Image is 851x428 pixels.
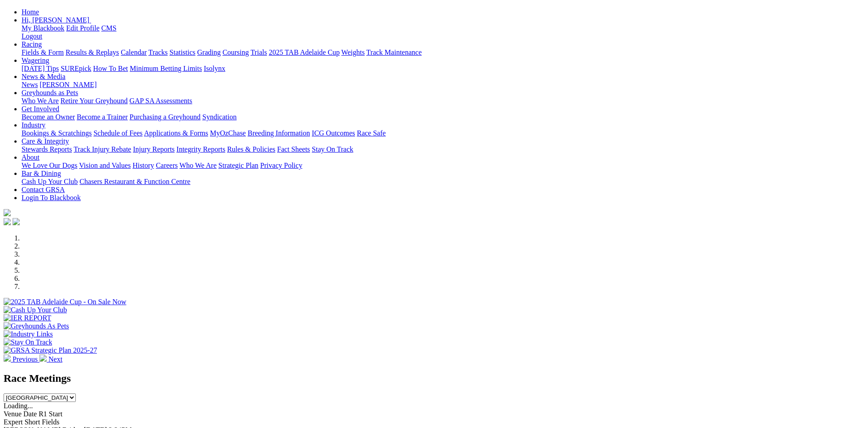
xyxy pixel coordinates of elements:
a: Who We Are [179,162,217,169]
img: chevron-right-pager-white.svg [39,354,47,362]
a: Stay On Track [312,145,353,153]
a: Login To Blackbook [22,194,81,201]
a: Trials [250,48,267,56]
a: Bar & Dining [22,170,61,177]
a: Who We Are [22,97,59,105]
a: Minimum Betting Limits [130,65,202,72]
a: Edit Profile [66,24,100,32]
a: Careers [156,162,178,169]
a: 2025 TAB Adelaide Cup [269,48,340,56]
div: Industry [22,129,847,137]
img: twitter.svg [13,218,20,225]
span: Previous [13,355,38,363]
a: Isolynx [204,65,225,72]
a: Retire Your Greyhound [61,97,128,105]
a: CMS [101,24,117,32]
a: Logout [22,32,42,40]
a: Results & Replays [65,48,119,56]
span: Fields [42,418,59,426]
img: Greyhounds As Pets [4,322,69,330]
img: GRSA Strategic Plan 2025-27 [4,346,97,354]
a: Schedule of Fees [93,129,142,137]
a: Greyhounds as Pets [22,89,78,96]
a: Coursing [223,48,249,56]
a: Weights [341,48,365,56]
a: Track Maintenance [367,48,422,56]
a: Tracks [148,48,168,56]
a: My Blackbook [22,24,65,32]
a: Injury Reports [133,145,175,153]
div: News & Media [22,81,847,89]
a: Become a Trainer [77,113,128,121]
a: Home [22,8,39,16]
a: Industry [22,121,45,129]
span: Loading... [4,402,33,410]
a: Fact Sheets [277,145,310,153]
a: News [22,81,38,88]
img: facebook.svg [4,218,11,225]
div: Get Involved [22,113,847,121]
span: Date [23,410,37,418]
a: Privacy Policy [260,162,302,169]
div: Racing [22,48,847,57]
img: chevron-left-pager-white.svg [4,354,11,362]
span: R1 Start [39,410,62,418]
img: IER REPORT [4,314,51,322]
span: Venue [4,410,22,418]
div: About [22,162,847,170]
a: How To Bet [93,65,128,72]
a: [PERSON_NAME] [39,81,96,88]
img: Industry Links [4,330,53,338]
a: Applications & Forms [144,129,208,137]
a: Strategic Plan [218,162,258,169]
a: Rules & Policies [227,145,275,153]
a: Grading [197,48,221,56]
img: Cash Up Your Club [4,306,67,314]
a: Purchasing a Greyhound [130,113,201,121]
a: Syndication [202,113,236,121]
a: Cash Up Your Club [22,178,78,185]
a: Vision and Values [79,162,131,169]
a: Previous [4,355,39,363]
span: Expert [4,418,23,426]
a: Hi, [PERSON_NAME] [22,16,91,24]
a: Breeding Information [248,129,310,137]
img: Stay On Track [4,338,52,346]
a: Race Safe [357,129,385,137]
img: logo-grsa-white.png [4,209,11,216]
a: ICG Outcomes [312,129,355,137]
a: Integrity Reports [176,145,225,153]
a: Bookings & Scratchings [22,129,92,137]
a: Care & Integrity [22,137,69,145]
a: Stewards Reports [22,145,72,153]
a: SUREpick [61,65,91,72]
span: Hi, [PERSON_NAME] [22,16,89,24]
h2: Race Meetings [4,372,847,384]
a: History [132,162,154,169]
a: Next [39,355,62,363]
div: Wagering [22,65,847,73]
a: Fields & Form [22,48,64,56]
a: Chasers Restaurant & Function Centre [79,178,190,185]
a: Contact GRSA [22,186,65,193]
a: [DATE] Tips [22,65,59,72]
a: Calendar [121,48,147,56]
div: Greyhounds as Pets [22,97,847,105]
a: Racing [22,40,42,48]
a: Become an Owner [22,113,75,121]
a: GAP SA Assessments [130,97,192,105]
a: News & Media [22,73,65,80]
img: 2025 TAB Adelaide Cup - On Sale Now [4,298,127,306]
a: Get Involved [22,105,59,113]
span: Short [25,418,40,426]
a: We Love Our Dogs [22,162,77,169]
a: MyOzChase [210,129,246,137]
div: Hi, [PERSON_NAME] [22,24,847,40]
span: Next [48,355,62,363]
div: Bar & Dining [22,178,847,186]
a: About [22,153,39,161]
a: Track Injury Rebate [74,145,131,153]
a: Statistics [170,48,196,56]
a: Wagering [22,57,49,64]
div: Care & Integrity [22,145,847,153]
